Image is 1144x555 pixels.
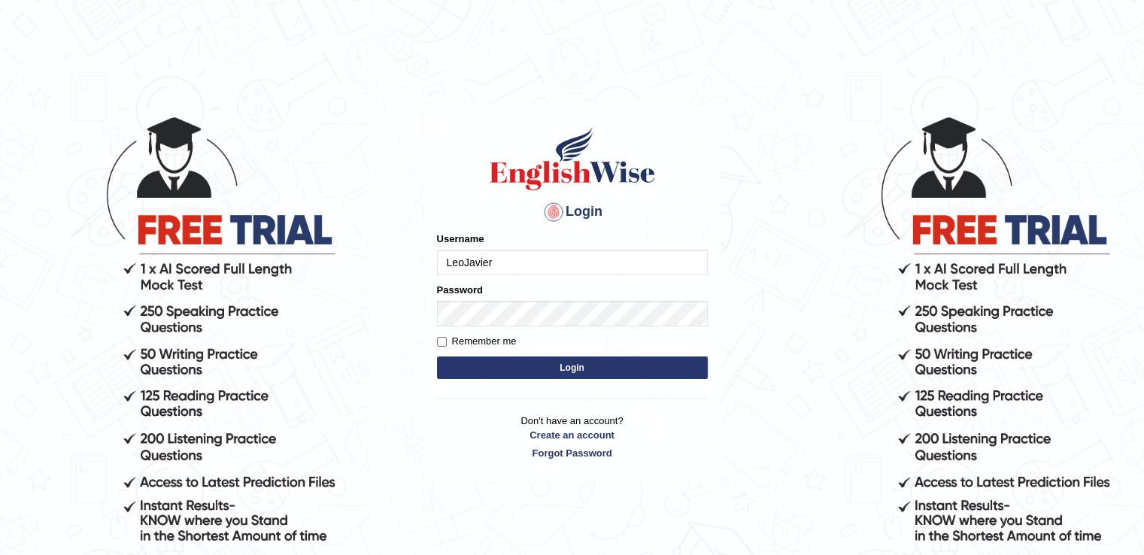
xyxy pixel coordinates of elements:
[437,337,447,347] input: Remember me
[437,446,708,460] a: Forgot Password
[437,334,517,349] label: Remember me
[437,232,484,246] label: Username
[487,125,658,193] img: Logo of English Wise sign in for intelligent practice with AI
[437,428,708,442] a: Create an account
[437,200,708,224] h4: Login
[437,356,708,379] button: Login
[437,283,483,297] label: Password
[437,414,708,460] p: Don't have an account?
